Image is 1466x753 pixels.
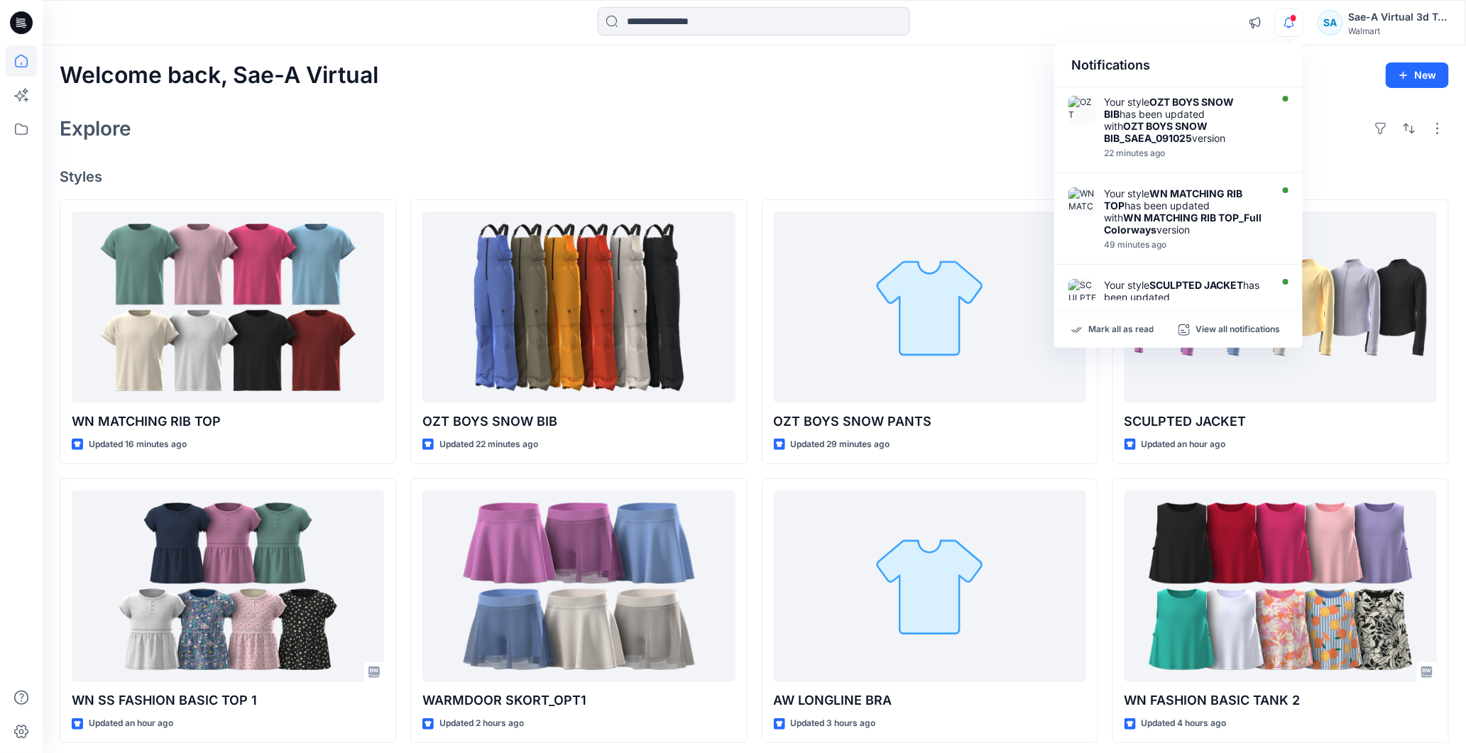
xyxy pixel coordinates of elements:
p: SCULPTED JACKET [1125,412,1437,432]
img: OZT BOYS SNOW BIB_SAEA_091025 [1068,96,1097,124]
p: Updated 29 minutes ago [791,437,890,452]
p: OZT BOYS SNOW PANTS [774,412,1086,432]
h4: Styles [60,168,1449,185]
p: Updated 16 minutes ago [89,437,187,452]
p: Mark all as read [1088,324,1154,336]
a: AW LONGLINE BRA [774,490,1086,683]
p: OZT BOYS SNOW BIB [422,412,735,432]
a: WARMDOOR SKORT_OPT1 [422,490,735,683]
div: Monday, September 15, 2025 09:39 [1104,240,1267,250]
strong: SCULPTED JACKET [1149,279,1243,291]
strong: WN MATCHING RIB TOP [1104,187,1242,211]
strong: WN MATCHING RIB TOP_Full Colorways [1104,211,1262,236]
button: New [1386,62,1449,88]
p: Updated 22 minutes ago [439,437,538,452]
img: WN MATCHING RIB TOP_Full Colorways [1068,187,1097,216]
a: OZT BOYS SNOW PANTS [774,211,1086,404]
img: SCULPTED JACKET_REV1_ FULL COLORWAYS [1068,279,1097,307]
p: Updated 4 hours ago [1142,716,1227,731]
div: Walmart [1349,26,1448,36]
div: Sae-A Virtual 3d Team [1349,9,1448,26]
p: Updated 2 hours ago [439,716,524,731]
div: Your style has been updated with version [1104,279,1267,327]
a: WN FASHION BASIC TANK 2 [1125,490,1437,683]
div: Your style has been updated with version [1104,96,1267,144]
a: WN MATCHING RIB TOP [72,211,384,404]
div: Notifications [1054,44,1303,87]
strong: OZT BOYS SNOW BIB_SAEA_091025 [1104,120,1208,144]
h2: Explore [60,117,131,140]
a: OZT BOYS SNOW BIB [422,211,735,404]
p: WN SS FASHION BASIC TOP 1 [72,691,384,710]
p: WN MATCHING RIB TOP [72,412,384,432]
a: WN SS FASHION BASIC TOP 1 [72,490,384,683]
p: WN FASHION BASIC TANK 2 [1125,691,1437,710]
p: Updated an hour ago [89,716,173,731]
div: SA [1318,10,1343,35]
div: Monday, September 15, 2025 10:05 [1104,148,1267,158]
p: View all notifications [1196,324,1280,336]
p: AW LONGLINE BRA [774,691,1086,710]
div: Your style has been updated with version [1104,187,1267,236]
p: Updated 3 hours ago [791,716,876,731]
h2: Welcome back, Sae-A Virtual [60,62,378,89]
p: Updated an hour ago [1142,437,1226,452]
strong: OZT BOYS SNOW BIB [1104,96,1234,120]
p: WARMDOOR SKORT_OPT1 [422,691,735,710]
